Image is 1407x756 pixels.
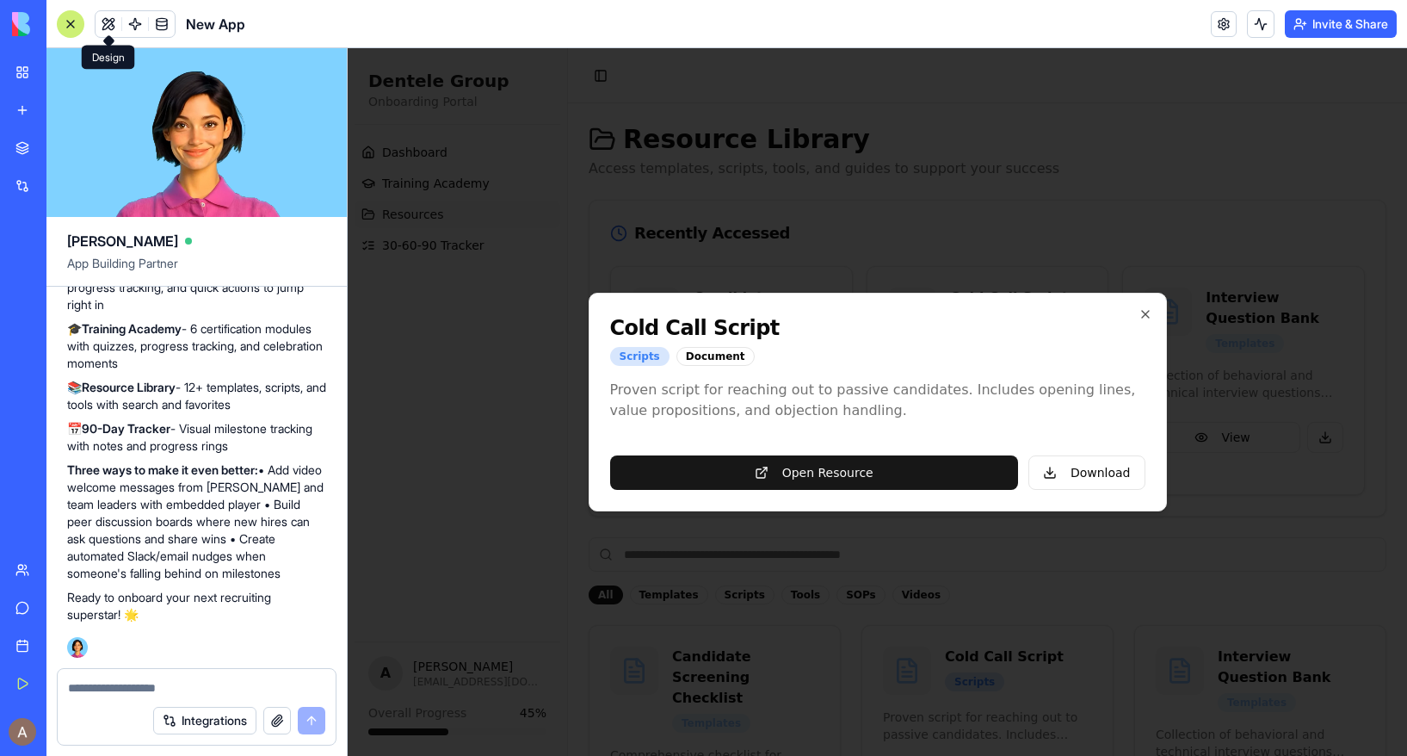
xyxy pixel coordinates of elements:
[9,718,36,746] img: ACg8ocJV6D3_6rN2XWQ9gC4Su6cEn1tsy63u5_3HgxpMOOOGh7gtYg=s96-c
[67,262,326,313] p: 🏠 - Personalized welcome, progress tracking, and quick actions to jump right in
[262,299,322,318] div: Scripts
[67,462,326,582] p: • Add video welcome messages from [PERSON_NAME] and team leaders with embedded player • Build pee...
[67,637,88,658] img: Ella_00000_wcx2te.png
[67,379,326,413] p: 📚 - 12+ templates, scripts, and tools with search and favorites
[67,320,326,372] p: 🎓 - 6 certification modules with quizzes, progress tracking, and celebration moments
[681,407,798,442] button: Download
[329,299,407,318] div: Document
[262,332,798,373] p: Proven script for reaching out to passive candidates. Includes opening lines, value propositions,...
[12,12,119,36] img: logo
[262,407,670,442] a: Open Resource
[67,462,258,477] strong: Three ways to make it even better:
[153,707,256,734] button: Integrations
[186,14,245,34] span: New App
[82,421,170,436] strong: 90-Day Tracker
[67,231,178,251] span: [PERSON_NAME]
[82,321,182,336] strong: Training Academy
[262,266,798,294] h2: Cold Call Script
[67,420,326,455] p: 📅 - Visual milestone tracking with notes and progress rings
[1285,10,1397,38] button: Invite & Share
[67,589,326,623] p: Ready to onboard your next recruiting superstar! 🌟
[82,46,135,70] div: Design
[82,380,176,394] strong: Resource Library
[67,255,326,286] span: App Building Partner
